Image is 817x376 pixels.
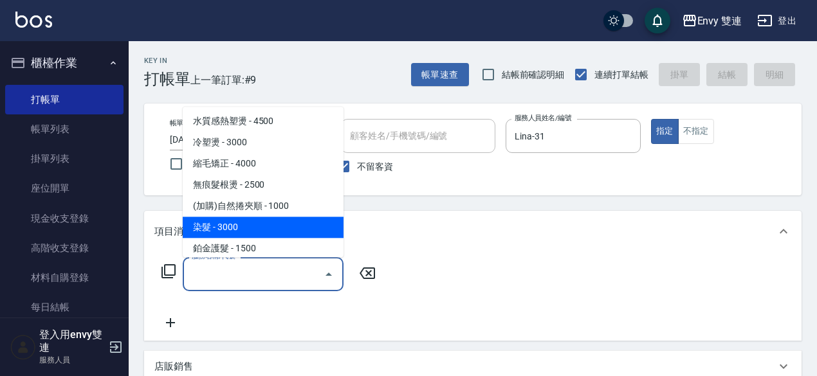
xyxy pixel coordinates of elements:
a: 材料自購登錄 [5,263,124,292]
img: Logo [15,12,52,28]
span: 縮毛矯正 - 4000 [183,153,344,174]
h3: 打帳單 [144,70,190,88]
span: 染髮 - 3000 [183,217,344,238]
img: Person [10,334,36,360]
p: 服務人員 [39,354,105,366]
span: 冷塑燙 - 3000 [183,132,344,153]
button: 櫃檯作業 [5,46,124,80]
span: 不留客資 [357,160,393,174]
button: 帳單速查 [411,63,469,87]
span: 水質感熱塑燙 - 4500 [183,111,344,132]
p: 項目消費 [154,225,193,238]
span: 無痕髮根燙 - 2500 [183,174,344,195]
a: 高階收支登錄 [5,233,124,263]
span: 連續打單結帳 [594,68,648,82]
a: 現金收支登錄 [5,204,124,233]
span: 結帳前確認明細 [502,68,565,82]
a: 打帳單 [5,85,124,114]
h2: Key In [144,57,190,65]
a: 帳單列表 [5,114,124,144]
span: (加購)自然捲夾順 - 1000 [183,195,344,217]
h5: 登入用envy雙連 [39,328,105,354]
label: 帳單日期 [170,118,197,128]
span: 鉑金護髮 - 1500 [183,238,344,259]
button: 不指定 [678,119,714,144]
label: 服務人員姓名/編號 [515,113,571,123]
a: 每日結帳 [5,292,124,322]
button: save [645,8,670,33]
a: 掛單列表 [5,144,124,174]
span: 上一筆訂單:#9 [190,72,257,88]
button: 指定 [651,119,679,144]
button: 登出 [752,9,802,33]
button: Close [318,264,339,285]
input: YYYY/MM/DD hh:mm [170,129,277,150]
button: Envy 雙連 [677,8,748,34]
a: 座位開單 [5,174,124,203]
div: Envy 雙連 [697,13,742,29]
p: 店販銷售 [154,360,193,373]
div: 項目消費 [144,211,802,252]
